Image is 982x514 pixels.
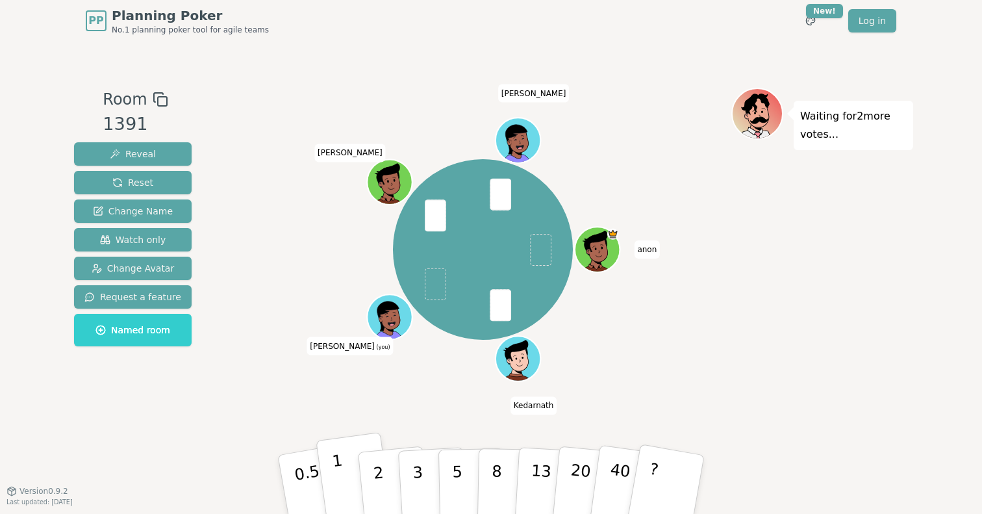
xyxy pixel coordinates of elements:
[112,25,269,35] span: No.1 planning poker tool for agile teams
[74,285,192,309] button: Request a feature
[74,171,192,194] button: Reset
[112,6,269,25] span: Planning Poker
[92,262,175,275] span: Change Avatar
[375,344,390,350] span: (you)
[510,397,557,415] span: Click to change your name
[74,142,192,166] button: Reveal
[848,9,896,32] a: Log in
[110,148,156,161] span: Reveal
[100,233,166,246] span: Watch only
[112,176,153,189] span: Reset
[86,6,269,35] a: PPPlanning PokerNo.1 planning poker tool for agile teams
[103,88,147,111] span: Room
[314,144,386,162] span: Click to change your name
[93,205,173,218] span: Change Name
[634,240,660,259] span: Click to change your name
[95,324,170,337] span: Named room
[800,107,907,144] p: Waiting for 2 more votes...
[74,314,192,346] button: Named room
[84,290,181,303] span: Request a feature
[6,498,73,506] span: Last updated: [DATE]
[307,337,393,355] span: Click to change your name
[103,111,168,138] div: 1391
[498,84,570,103] span: Click to change your name
[806,4,843,18] div: New!
[74,199,192,223] button: Change Name
[74,228,192,251] button: Watch only
[88,13,103,29] span: PP
[369,296,411,338] button: Click to change your avatar
[799,9,822,32] button: New!
[6,486,68,496] button: Version0.9.2
[607,229,618,240] span: anon is the host
[74,257,192,280] button: Change Avatar
[19,486,68,496] span: Version 0.9.2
